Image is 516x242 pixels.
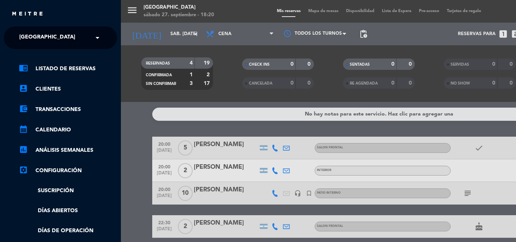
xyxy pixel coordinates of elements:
[19,227,117,235] a: Días de Operación
[19,85,117,94] a: account_boxClientes
[19,63,28,72] i: chrome_reader_mode
[11,11,43,17] img: MEITRE
[19,64,117,73] a: chrome_reader_modeListado de Reservas
[19,84,28,93] i: account_box
[19,125,28,134] i: calendar_month
[19,165,28,174] i: settings_applications
[19,104,28,113] i: account_balance_wallet
[19,166,117,175] a: Configuración
[19,105,117,114] a: account_balance_walletTransacciones
[19,30,75,46] span: [GEOGRAPHIC_DATA]
[19,145,28,154] i: assessment
[19,125,117,134] a: calendar_monthCalendario
[19,187,117,195] a: Suscripción
[19,146,117,155] a: assessmentANÁLISIS SEMANALES
[19,207,117,215] a: Días abiertos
